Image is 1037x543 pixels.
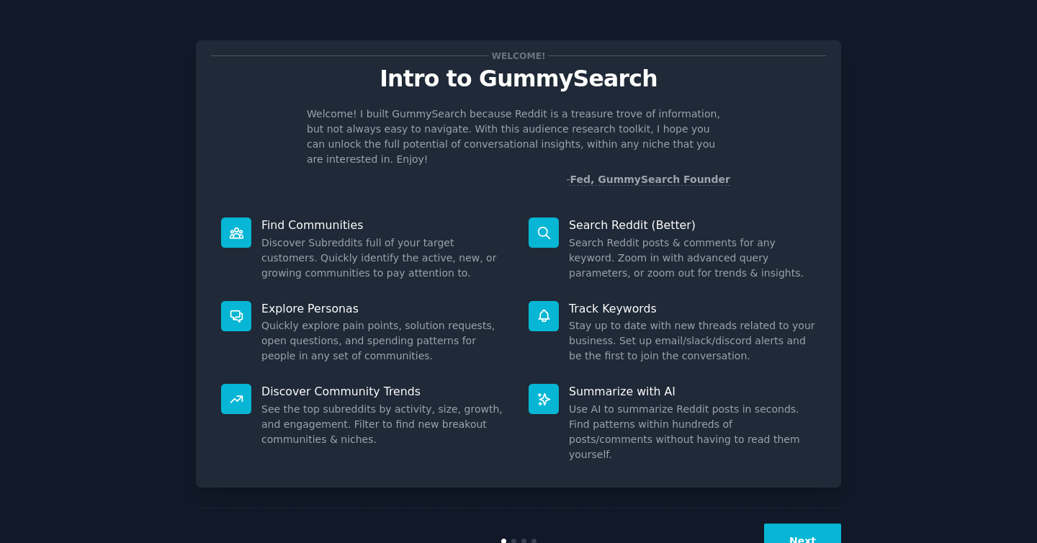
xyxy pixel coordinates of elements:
[261,235,508,281] dd: Discover Subreddits full of your target customers. Quickly identify the active, new, or growing c...
[569,402,816,462] dd: Use AI to summarize Reddit posts in seconds. Find patterns within hundreds of posts/comments with...
[211,66,826,91] p: Intro to GummySearch
[569,217,816,233] p: Search Reddit (Better)
[307,107,730,167] p: Welcome! I built GummySearch because Reddit is a treasure trove of information, but not always ea...
[261,301,508,316] p: Explore Personas
[570,174,730,186] a: Fed, GummySearch Founder
[566,172,730,187] div: -
[569,384,816,399] p: Summarize with AI
[569,235,816,281] dd: Search Reddit posts & comments for any keyword. Zoom in with advanced query parameters, or zoom o...
[261,318,508,364] dd: Quickly explore pain points, solution requests, open questions, and spending patterns for people ...
[569,318,816,364] dd: Stay up to date with new threads related to your business. Set up email/slack/discord alerts and ...
[261,217,508,233] p: Find Communities
[489,48,548,63] span: Welcome!
[261,384,508,399] p: Discover Community Trends
[569,301,816,316] p: Track Keywords
[261,402,508,447] dd: See the top subreddits by activity, size, growth, and engagement. Filter to find new breakout com...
